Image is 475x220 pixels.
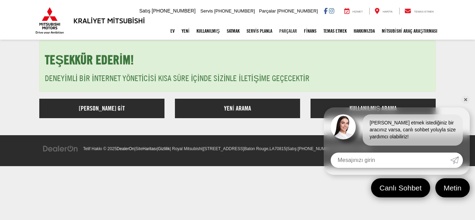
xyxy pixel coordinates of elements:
a: Kullanılmış Arama [311,99,436,118]
a: Temas etmek [399,8,439,15]
font: Hakkımızda [354,28,375,34]
a: Canlı Sohbet [371,178,430,197]
span: Metin [440,183,465,193]
a: Finans [300,22,320,40]
font: LA [269,146,275,151]
img: Temsilci profil fotoğrafı [331,114,356,139]
font: | [157,146,158,151]
font: [PHONE_NUMBER] [214,8,255,14]
font: Kraliyet Mitsubishi [73,16,145,25]
a: Metin [435,178,470,197]
a: Instagram: Instagram sayfamızı ziyaret etmek için tıklayın [329,8,334,14]
a: Bayi Açık [43,146,78,151]
a: Kullanılmış [193,22,223,40]
a: Ev [167,22,178,40]
font: [PERSON_NAME] Git [79,105,125,112]
font: [PHONE_NUMBER] [152,8,195,14]
a: [PERSON_NAME] Git [39,99,164,118]
font: Servis [200,8,213,14]
font: Parçalar [279,28,297,34]
font: | [286,146,287,151]
a: Satmak [223,22,243,40]
font: Teşekkür ederim! [45,52,134,67]
font: Yeni [182,28,190,34]
a: DealerOn Home Page [117,146,135,151]
font: Deneyimli bir İnternet Yöneticisi kısa süre içinde sizinle iletişime geçecektir [45,73,309,83]
font: | Royal Mitsubishi [170,146,202,151]
span: Canlı Sohbet [376,183,425,193]
font: Kullanılmış Arama [349,105,397,112]
font: Servis Planla [247,28,272,34]
font: Temas etmek [414,10,434,13]
font: Harita [383,10,393,13]
font: Canlı Sohbet [379,184,421,192]
a: Harita [369,8,398,15]
font: Parçalar [259,8,276,14]
font: Ev [170,28,175,34]
font: [STREET_ADDRESS] [203,146,244,151]
a: Facebook: Facebook sayfamızı ziyaret etmek için tıklayın [324,8,328,14]
font: Satmak [227,28,240,34]
font: [PHONE_NUMBER] [277,8,318,14]
img: Bayi Açık [43,145,78,153]
a: Haritası [143,146,157,151]
a: Yeni [178,22,193,40]
font: Yeni Arama [224,105,251,112]
a: Gizlilik [158,146,170,151]
font: | [134,146,135,151]
font: Site [136,146,143,151]
font: Metin [444,184,461,192]
a: Göndermek [450,153,463,168]
font: Baton Rouge, [244,146,269,151]
font: Mitsubishi Araç Araştırması [382,28,437,34]
a: Temas etmek [320,22,350,40]
section: Yeni bir sayfaya yönlendiren bağlantılar. [39,99,436,121]
font: [PERSON_NAME] etmek istediğiniz bir aracınız varsa, canlı sohbet yoluyla size yardımcı olabiliriz! [370,120,456,139]
a: Hakkımızda [350,22,378,40]
font: Kullanılmış [196,28,220,34]
font: | [202,146,203,151]
input: Mesajınızı girin [331,153,450,168]
font: Temas etmek [323,28,347,34]
a: Mitsubishi Araç Araştırması [378,22,441,40]
font: 70815 [274,146,286,151]
a: Hizmet [339,8,368,15]
font: Finans [304,28,316,34]
font: Hizmet [353,10,363,13]
a: Parçalar: Yeni bir sekmede açılır [276,22,300,40]
font: DealerOn [117,146,135,151]
a: Servis Planla: Yeni bir sekmede açılır [243,22,276,40]
img: Mitsubishi [34,7,65,34]
font: Satış: [287,146,298,151]
font: [PHONE_NUMBER] [298,146,335,151]
a: Yeni Arama [175,99,300,118]
font: Telif Hakkı © 2025 [83,146,117,151]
